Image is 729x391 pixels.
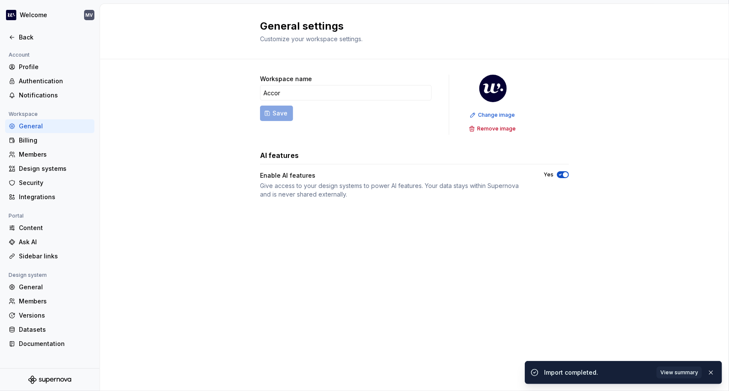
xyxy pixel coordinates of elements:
[5,74,94,88] a: Authentication
[478,112,515,118] span: Change image
[19,179,91,187] div: Security
[19,238,91,246] div: Ask AI
[260,35,363,42] span: Customize your workspace settings.
[5,323,94,336] a: Datasets
[86,12,93,18] div: MV
[19,252,91,261] div: Sidebar links
[544,171,554,178] label: Yes
[5,148,94,161] a: Members
[660,369,698,376] span: View summary
[5,162,94,176] a: Design systems
[19,339,91,348] div: Documentation
[19,311,91,320] div: Versions
[19,122,91,130] div: General
[5,60,94,74] a: Profile
[19,325,91,334] div: Datasets
[5,235,94,249] a: Ask AI
[5,30,94,44] a: Back
[20,11,47,19] div: Welcome
[5,337,94,351] a: Documentation
[6,10,16,20] img: 605a6a57-6d48-4b1b-b82b-b0bc8b12f237.png
[19,91,91,100] div: Notifications
[260,171,528,180] div: Enable AI features
[5,88,94,102] a: Notifications
[260,182,528,199] div: Give access to your design systems to power AI features. Your data stays within Supernova and is ...
[477,125,516,132] span: Remove image
[19,297,91,306] div: Members
[19,150,91,159] div: Members
[5,211,27,221] div: Portal
[656,367,702,379] button: View summary
[5,119,94,133] a: General
[19,164,91,173] div: Design systems
[5,109,41,119] div: Workspace
[260,19,559,33] h2: General settings
[5,176,94,190] a: Security
[5,249,94,263] a: Sidebar links
[5,50,33,60] div: Account
[19,77,91,85] div: Authentication
[5,294,94,308] a: Members
[5,309,94,322] a: Versions
[260,150,299,161] h3: AI features
[260,75,312,83] label: Workspace name
[544,368,651,377] div: Import completed.
[19,193,91,201] div: Integrations
[19,63,91,71] div: Profile
[5,270,50,280] div: Design system
[19,283,91,291] div: General
[19,136,91,145] div: Billing
[5,190,94,204] a: Integrations
[19,224,91,232] div: Content
[28,376,71,384] svg: Supernova Logo
[2,6,98,24] button: WelcomeMV
[466,123,520,135] button: Remove image
[19,33,91,42] div: Back
[5,221,94,235] a: Content
[479,75,507,102] img: 605a6a57-6d48-4b1b-b82b-b0bc8b12f237.png
[467,109,519,121] button: Change image
[5,133,94,147] a: Billing
[5,280,94,294] a: General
